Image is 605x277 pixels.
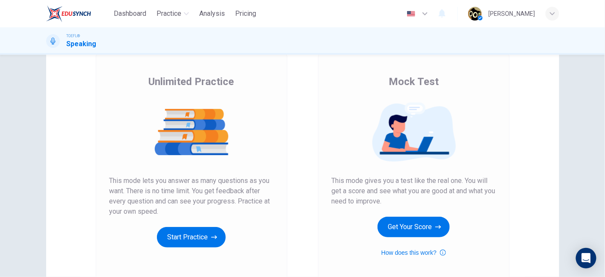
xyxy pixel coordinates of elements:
img: EduSynch logo [46,5,91,22]
div: Open Intercom Messenger [576,248,596,268]
button: Practice [153,6,192,21]
a: EduSynch logo [46,5,111,22]
div: [PERSON_NAME] [489,9,535,19]
span: Unlimited Practice [149,75,234,88]
img: Profile picture [468,7,482,21]
span: Pricing [235,9,256,19]
button: How does this work? [381,248,446,258]
button: Analysis [196,6,228,21]
button: Get Your Score [378,217,450,237]
button: Dashboard [110,6,150,21]
img: en [406,11,416,17]
span: This mode lets you answer as many questions as you want. There is no time limit. You get feedback... [109,176,274,217]
span: Dashboard [114,9,146,19]
button: Start Practice [157,227,226,248]
span: Practice [156,9,181,19]
h1: Speaking [67,39,97,49]
span: This mode gives you a test like the real one. You will get a score and see what you are good at a... [332,176,496,206]
span: Analysis [199,9,225,19]
button: Pricing [232,6,260,21]
span: TOEFL® [67,33,80,39]
span: Mock Test [389,75,439,88]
